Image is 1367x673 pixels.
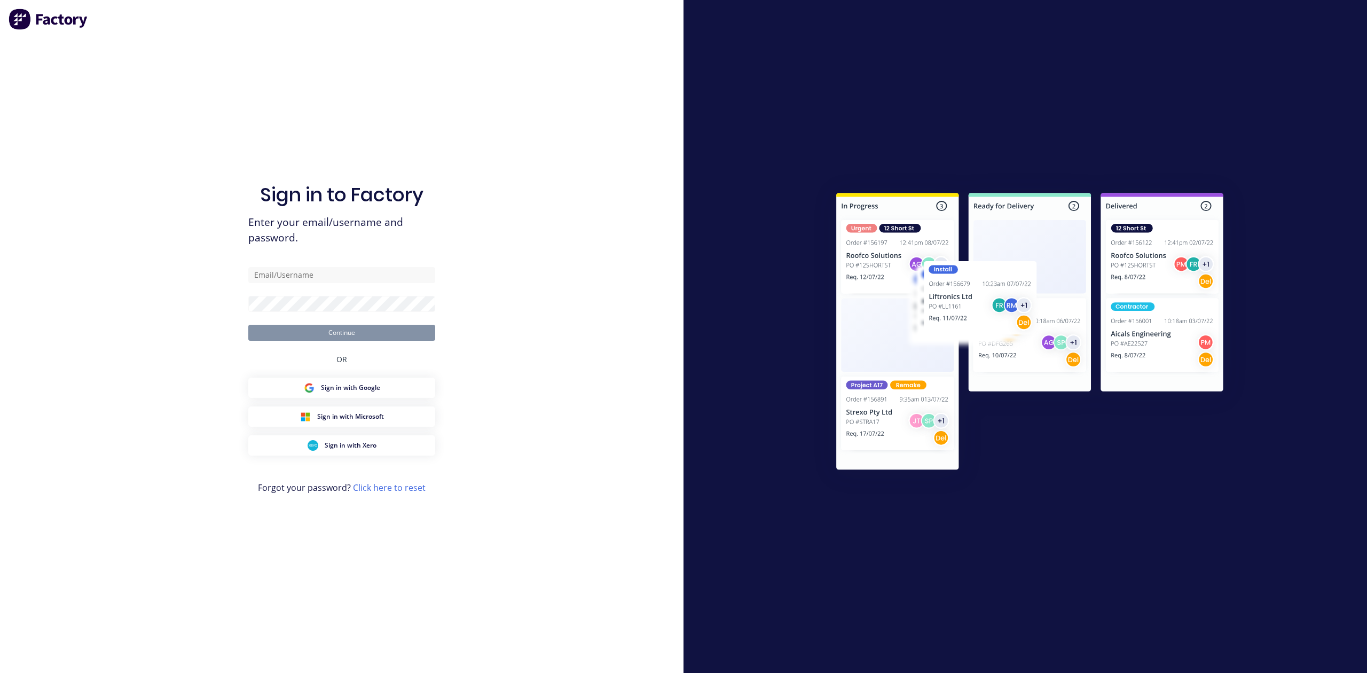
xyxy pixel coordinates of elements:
[248,435,435,456] button: Xero Sign inSign in with Xero
[258,481,426,494] span: Forgot your password?
[248,267,435,283] input: Email/Username
[321,383,380,393] span: Sign in with Google
[248,215,435,246] span: Enter your email/username and password.
[317,412,384,421] span: Sign in with Microsoft
[248,325,435,341] button: Continue
[325,441,376,450] span: Sign in with Xero
[336,341,347,378] div: OR
[353,482,426,494] a: Click here to reset
[248,378,435,398] button: Google Sign inSign in with Google
[248,406,435,427] button: Microsoft Sign inSign in with Microsoft
[260,183,423,206] h1: Sign in to Factory
[304,382,315,393] img: Google Sign in
[9,9,89,30] img: Factory
[308,440,318,451] img: Xero Sign in
[300,411,311,422] img: Microsoft Sign in
[813,171,1247,495] img: Sign in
